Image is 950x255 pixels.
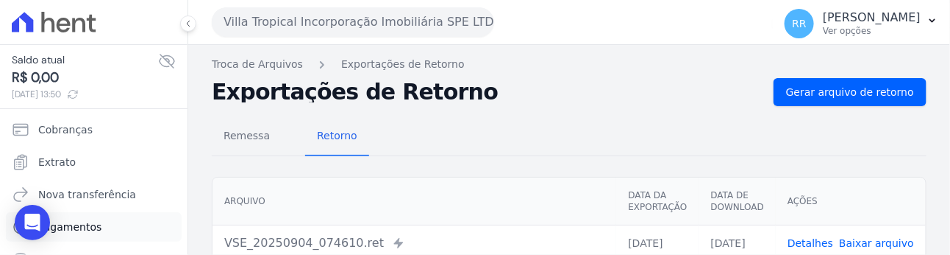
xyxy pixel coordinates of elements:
a: Troca de Arquivos [212,57,303,72]
a: Nova transferência [6,180,182,209]
span: Saldo atual [12,52,158,68]
a: Cobranças [6,115,182,144]
th: Data da Exportação [616,178,699,226]
th: Ações [776,178,926,226]
span: Retorno [308,121,366,150]
a: Extrato [6,147,182,177]
span: [DATE] 13:50 [12,88,158,101]
a: Exportações de Retorno [341,57,465,72]
th: Data de Download [699,178,776,226]
span: Nova transferência [38,187,136,202]
span: Extrato [38,155,76,170]
a: Detalhes [787,237,833,249]
h2: Exportações de Retorno [212,82,762,102]
p: Ver opções [823,25,921,37]
nav: Breadcrumb [212,57,926,72]
div: Open Intercom Messenger [15,205,50,240]
p: [PERSON_NAME] [823,10,921,25]
a: Remessa [212,118,282,156]
a: Gerar arquivo de retorno [774,78,926,106]
span: Remessa [215,121,279,150]
span: RR [792,18,806,29]
a: Baixar arquivo [839,237,914,249]
th: Arquivo [213,178,616,226]
span: R$ 0,00 [12,68,158,88]
span: Pagamentos [38,220,101,234]
span: Cobranças [38,122,93,137]
a: Pagamentos [6,212,182,242]
button: RR [PERSON_NAME] Ver opções [773,3,950,44]
a: Retorno [305,118,369,156]
button: Villa Tropical Incorporação Imobiliária SPE LTDA [212,7,494,37]
div: VSE_20250904_074610.ret [224,234,604,252]
span: Gerar arquivo de retorno [786,85,914,99]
